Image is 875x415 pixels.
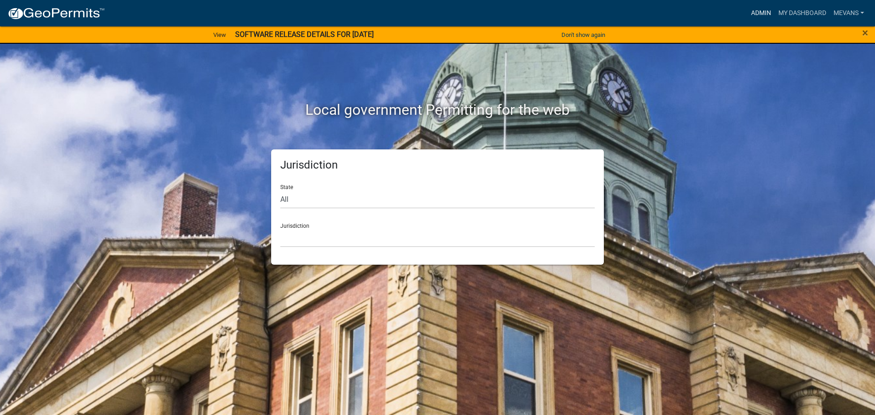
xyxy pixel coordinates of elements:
span: × [862,26,868,39]
a: View [210,27,230,42]
button: Close [862,27,868,38]
a: My Dashboard [775,5,830,22]
button: Don't show again [558,27,609,42]
h5: Jurisdiction [280,159,595,172]
a: Admin [747,5,775,22]
strong: SOFTWARE RELEASE DETAILS FOR [DATE] [235,30,374,39]
a: Mevans [830,5,868,22]
h2: Local government Permitting for the web [185,101,690,118]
